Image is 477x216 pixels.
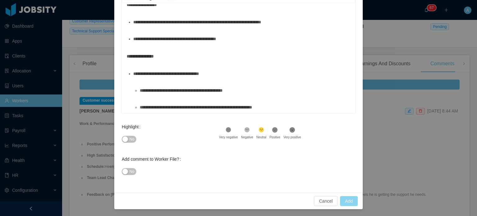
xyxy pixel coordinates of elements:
div: Positive [270,135,280,140]
label: Add comment to Worker File? [122,157,184,162]
label: Highlight [122,124,143,129]
button: Cancel [314,196,338,206]
button: Highlight [122,136,136,143]
span: No [129,136,134,142]
span: No [129,168,134,175]
div: Neutral [256,135,266,140]
button: Add comment to Worker File? [122,168,136,175]
div: Very positive [284,135,301,140]
div: Negative [241,135,253,140]
button: Add [340,196,358,206]
div: Very negative [219,135,238,140]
